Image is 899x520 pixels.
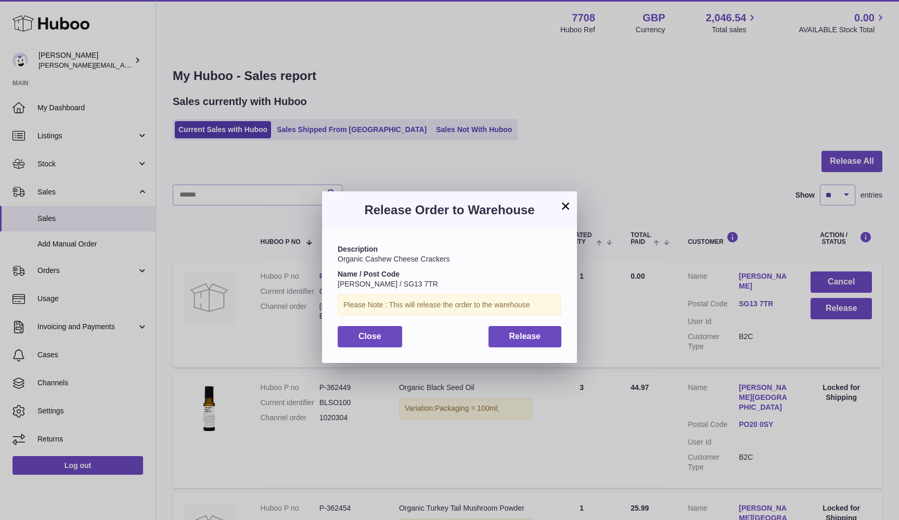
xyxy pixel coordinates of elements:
[338,280,438,288] span: [PERSON_NAME] / SG13 7TR
[509,332,541,341] span: Release
[559,200,572,212] button: ×
[358,332,381,341] span: Close
[338,294,561,316] div: Please Note : This will release the order to the warehouse
[338,245,378,253] strong: Description
[338,255,450,263] span: Organic Cashew Cheese Crackers
[338,202,561,218] h3: Release Order to Warehouse
[338,326,402,347] button: Close
[489,326,562,347] button: Release
[338,270,400,278] strong: Name / Post Code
